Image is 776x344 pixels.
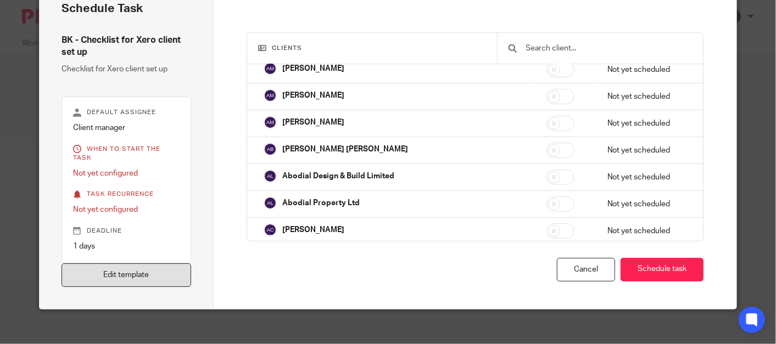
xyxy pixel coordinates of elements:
p: Not yet configured [73,204,180,215]
p: Deadline [73,227,180,235]
p: Abodial Design & Build Limited [282,171,394,182]
p: Task recurrence [73,190,180,199]
p: [PERSON_NAME] [282,90,344,101]
p: Client manager [73,122,180,133]
p: Not yet scheduled [607,225,687,236]
img: svg%3E [264,143,277,156]
img: svg%3E [264,170,277,183]
img: svg%3E [264,116,277,129]
p: Not yet scheduled [607,145,687,156]
a: Edit template [62,263,191,287]
h4: BK - Checklist for Xero client set up [62,35,191,58]
input: Search client... [525,42,693,54]
p: Not yet scheduled [607,64,687,75]
p: Checklist for Xero client set up [62,64,191,75]
img: svg%3E [264,223,277,236]
p: Not yet scheduled [607,118,687,129]
p: Not yet configured [73,168,180,179]
h3: Clients [258,44,486,53]
p: Abodial Property Ltd [282,198,360,208]
p: [PERSON_NAME] [282,63,344,74]
p: [PERSON_NAME] [282,224,344,235]
p: [PERSON_NAME] [PERSON_NAME] [282,144,408,155]
p: Not yet scheduled [607,199,687,210]
img: svg%3E [264,62,277,75]
p: [PERSON_NAME] [282,117,344,128]
p: Not yet scheduled [607,91,687,102]
p: 1 days [73,241,180,252]
p: When to start the task [73,145,180,162]
button: Schedule task [621,258,704,281]
p: Not yet scheduled [607,172,687,183]
p: Default assignee [73,108,180,117]
div: Cancel [557,258,615,281]
img: svg%3E [264,196,277,210]
img: svg%3E [264,89,277,102]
